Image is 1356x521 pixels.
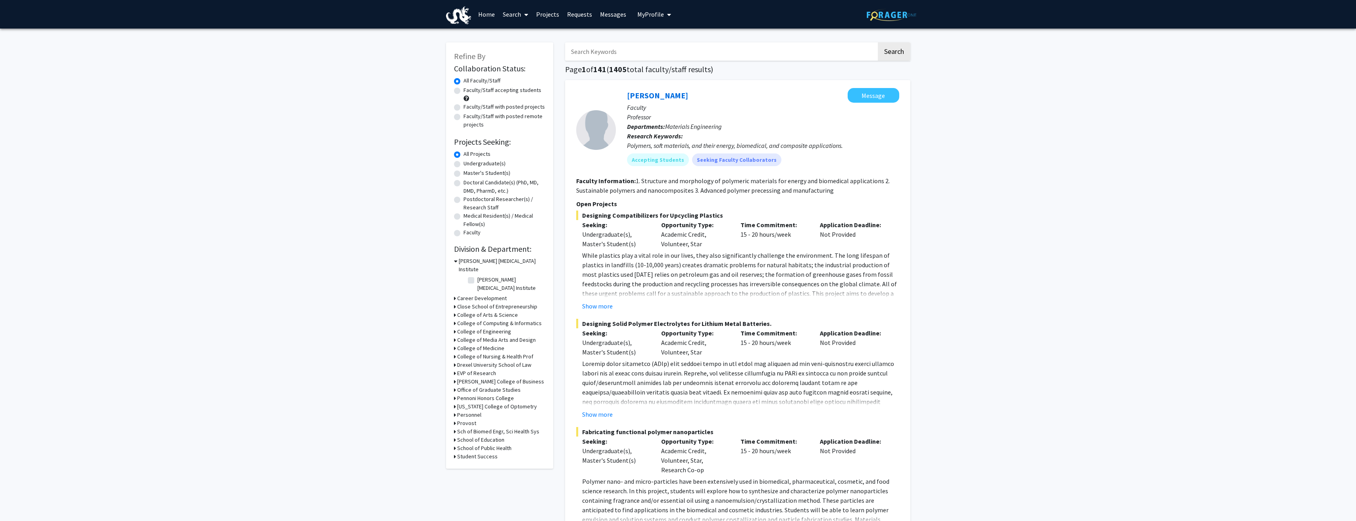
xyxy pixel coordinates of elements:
[499,0,532,28] a: Search
[576,199,899,209] p: Open Projects
[457,303,537,311] h3: Close School of Entrepreneurship
[582,220,650,230] p: Seeking:
[582,446,650,465] div: Undergraduate(s), Master's Student(s)
[741,220,808,230] p: Time Commitment:
[655,437,735,475] div: Academic Credit, Volunteer, Star, Research Co-op
[563,0,596,28] a: Requests
[576,177,890,194] fg-read-more: 1. Structure and morphology of polymeric materials for energy and biomedical applications 2. Sust...
[457,452,498,461] h3: Student Success
[627,103,899,112] p: Faculty
[457,419,476,427] h3: Provost
[477,276,543,292] label: [PERSON_NAME] [MEDICAL_DATA] Institute
[735,220,814,249] div: 15 - 20 hours/week
[457,319,542,328] h3: College of Computing & Informatics
[464,228,481,237] label: Faculty
[814,220,893,249] div: Not Provided
[446,6,471,24] img: Drexel University Logo
[464,86,541,94] label: Faculty/Staff accepting students
[582,301,613,311] button: Show more
[459,257,545,274] h3: [PERSON_NAME] [MEDICAL_DATA] Institute
[457,377,544,386] h3: [PERSON_NAME] College of Business
[464,150,490,158] label: All Projects
[582,230,650,249] div: Undergraduate(s), Master's Student(s)
[576,211,899,220] span: Designing Compatibilizers for Upcycling Plastics
[457,394,514,402] h3: Pennoni Honors College
[867,9,916,21] img: ForagerOne Logo
[474,0,499,28] a: Home
[457,369,496,377] h3: EVP of Research
[457,402,537,411] h3: [US_STATE] College of Optometry
[661,437,729,446] p: Opportunity Type:
[457,411,481,419] h3: Personnel
[464,103,545,111] label: Faculty/Staff with posted projects
[464,169,510,177] label: Master's Student(s)
[655,220,735,249] div: Academic Credit, Volunteer, Star
[532,0,563,28] a: Projects
[741,437,808,446] p: Time Commitment:
[582,64,586,74] span: 1
[576,319,899,328] span: Designing Solid Polymer Electrolytes for Lithium Metal Batteries.
[627,112,899,122] p: Professor
[582,338,650,357] div: Undergraduate(s), Master's Student(s)
[457,444,512,452] h3: School of Public Health
[457,386,521,394] h3: Office of Graduate Studies
[582,359,899,454] p: Loremip dolor sitametco (ADIp) elit seddoei tempo in utl etdol mag aliquaen ad min veni-quisnostr...
[609,64,627,74] span: 1405
[878,42,910,61] button: Search
[692,153,781,166] mat-chip: Seeking Faculty Collaborators
[627,153,689,166] mat-chip: Accepting Students
[464,77,500,85] label: All Faculty/Staff
[457,436,504,444] h3: School of Education
[661,328,729,338] p: Opportunity Type:
[627,141,899,150] div: Polymers, soft materials, and their energy, biomedical, and composite applications.
[464,178,545,195] label: Doctoral Candidate(s) (PhD, MD, DMD, PharmD, etc.)
[576,177,636,185] b: Faculty Information:
[576,427,899,437] span: Fabricating functional polymer nanoparticles
[820,220,887,230] p: Application Deadline:
[741,328,808,338] p: Time Commitment:
[457,361,531,369] h3: Drexel University School of Law
[454,137,545,147] h2: Projects Seeking:
[655,328,735,357] div: Academic Credit, Volunteer, Star
[454,51,485,61] span: Refine By
[454,244,545,254] h2: Division & Department:
[457,344,504,352] h3: College of Medicine
[582,437,650,446] p: Seeking:
[464,195,545,212] label: Postdoctoral Researcher(s) / Research Staff
[814,437,893,475] div: Not Provided
[464,159,506,168] label: Undergraduate(s)
[848,88,899,103] button: Message Christopher Li
[820,437,887,446] p: Application Deadline:
[454,64,545,73] h2: Collaboration Status:
[457,328,511,336] h3: College of Engineering
[582,410,613,419] button: Show more
[665,123,722,130] span: Materials Engineering
[735,437,814,475] div: 15 - 20 hours/week
[820,328,887,338] p: Application Deadline:
[627,132,683,140] b: Research Keywords:
[627,123,665,130] b: Departments:
[814,328,893,357] div: Not Provided
[457,311,518,319] h3: College of Arts & Science
[735,328,814,357] div: 15 - 20 hours/week
[661,220,729,230] p: Opportunity Type:
[593,64,606,74] span: 141
[457,352,533,361] h3: College of Nursing & Health Prof
[464,112,545,129] label: Faculty/Staff with posted remote projects
[464,212,545,228] label: Medical Resident(s) / Medical Fellow(s)
[6,485,34,515] iframe: Chat
[596,0,630,28] a: Messages
[457,294,507,303] h3: Career Development
[565,65,910,74] h1: Page of ( total faculty/staff results)
[457,427,539,436] h3: Sch of Biomed Engr, Sci Health Sys
[582,328,650,338] p: Seeking:
[582,251,897,326] span: While plastics play a vital role in our lives, they also significantly challenge the environment....
[457,336,536,344] h3: College of Media Arts and Design
[565,42,877,61] input: Search Keywords
[627,90,688,100] a: [PERSON_NAME]
[637,10,664,18] span: My Profile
